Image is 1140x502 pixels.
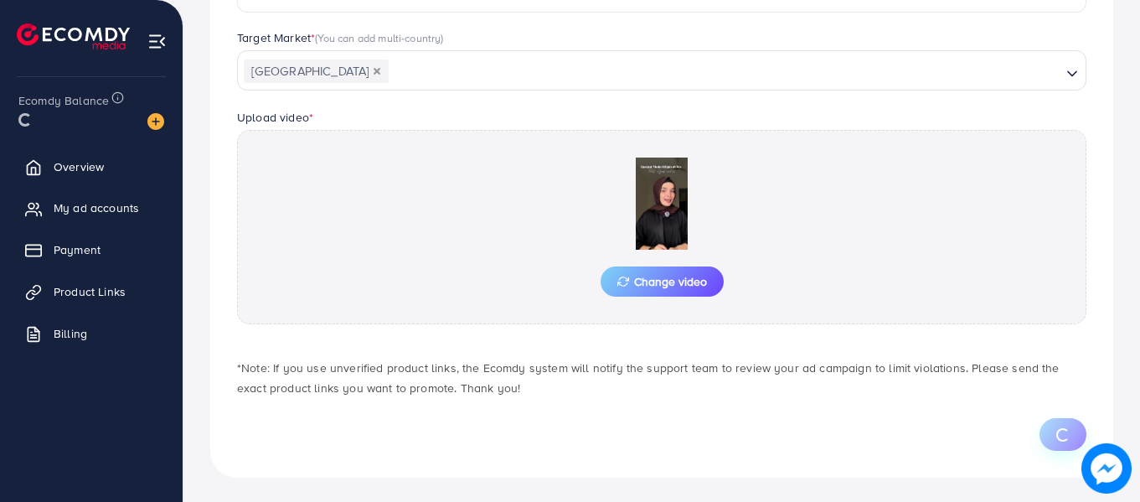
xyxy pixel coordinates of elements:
img: menu [147,32,167,51]
a: Product Links [13,275,170,308]
input: Search for option [390,59,1060,85]
p: *Note: If you use unverified product links, the Ecomdy system will notify the support team to rev... [237,358,1086,398]
span: (You can add multi-country) [315,30,443,45]
img: logo [17,23,130,49]
span: [GEOGRAPHIC_DATA] [244,60,389,83]
a: Billing [13,317,170,350]
img: image [1081,443,1132,494]
a: My ad accounts [13,191,170,225]
img: image [147,113,164,130]
button: Change video [601,267,724,297]
label: Upload video [237,109,313,126]
label: Target Market [237,29,444,46]
a: Payment [13,233,170,267]
span: Change video [617,276,707,287]
span: Payment [54,241,101,258]
button: Deselect Pakistan [373,67,381,75]
span: Billing [54,325,87,342]
div: Search for option [237,50,1086,91]
img: Preview Image [578,158,745,250]
span: Overview [54,158,104,175]
span: Product Links [54,283,126,300]
span: Ecomdy Balance [18,92,109,109]
span: My ad accounts [54,199,139,216]
a: Overview [13,150,170,184]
